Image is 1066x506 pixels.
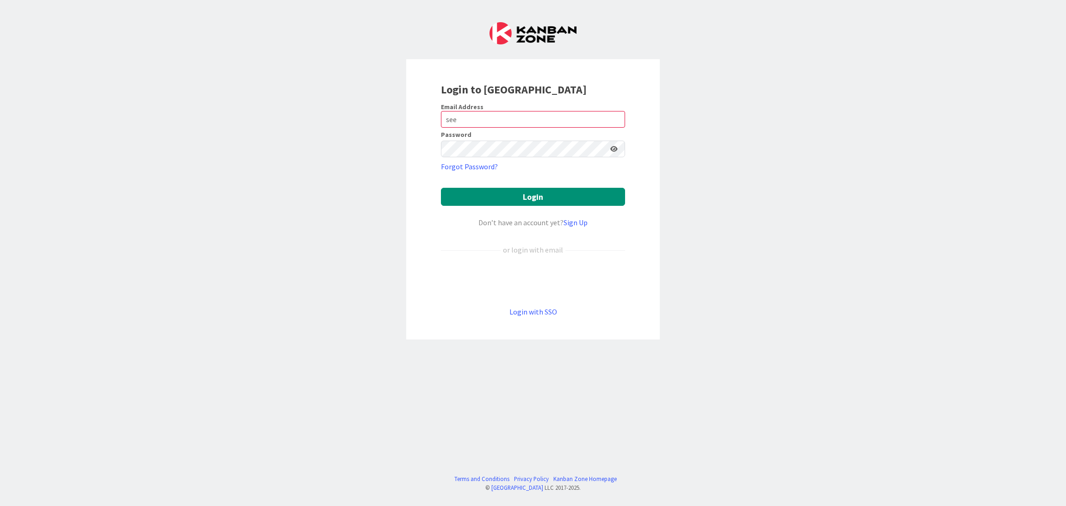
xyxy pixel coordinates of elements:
[441,82,587,97] b: Login to [GEOGRAPHIC_DATA]
[450,483,617,492] div: © LLC 2017- 2025 .
[441,217,625,228] div: Don’t have an account yet?
[564,218,588,227] a: Sign Up
[441,131,471,138] label: Password
[441,103,483,111] label: Email Address
[553,475,617,483] a: Kanban Zone Homepage
[514,475,549,483] a: Privacy Policy
[441,161,498,172] a: Forgot Password?
[436,271,630,291] iframe: Sign in with Google Button
[501,244,565,255] div: or login with email
[491,484,543,491] a: [GEOGRAPHIC_DATA]
[441,188,625,206] button: Login
[454,475,509,483] a: Terms and Conditions
[509,307,557,316] a: Login with SSO
[490,22,576,44] img: Kanban Zone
